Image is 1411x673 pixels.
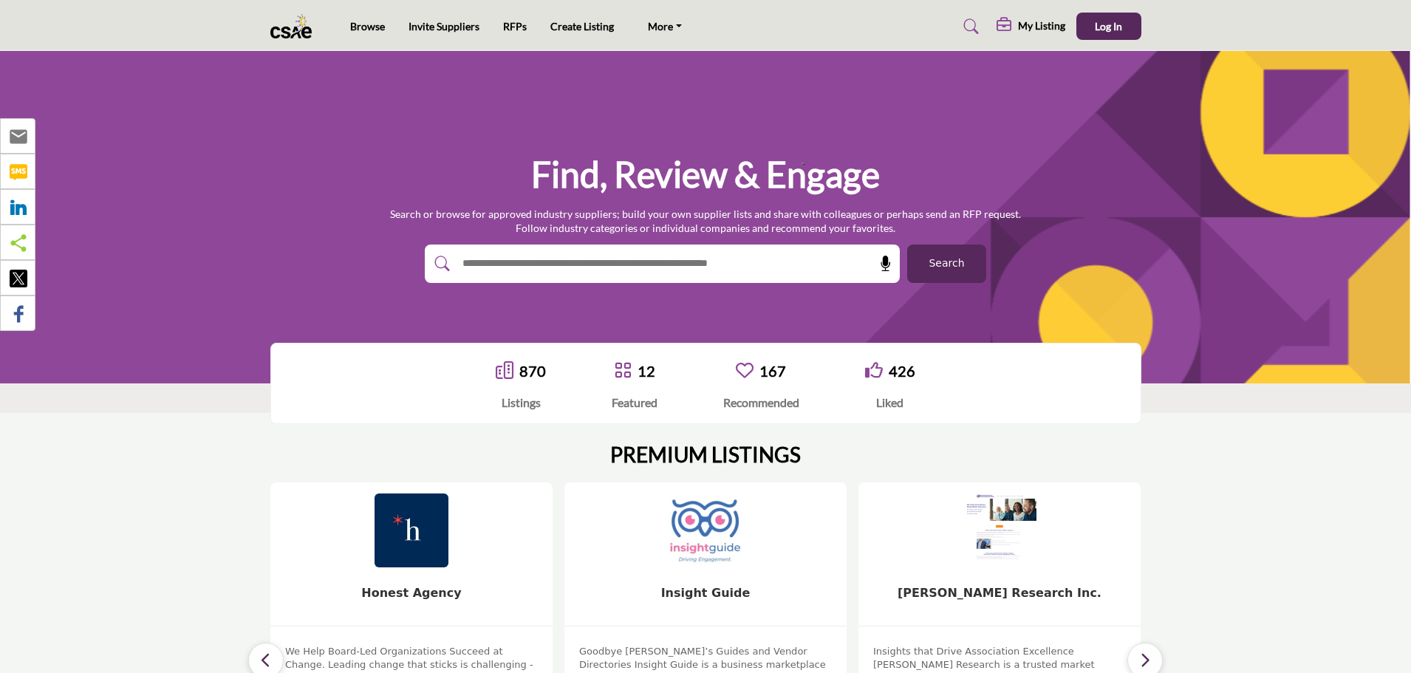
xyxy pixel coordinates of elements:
[550,20,614,33] a: Create Listing
[638,362,655,380] a: 12
[496,394,546,411] div: Listings
[409,20,479,33] a: Invite Suppliers
[1095,20,1122,33] span: Log In
[614,361,632,381] a: Go to Featured
[963,493,1036,567] img: Bramm Research Inc.
[723,394,799,411] div: Recommended
[949,15,988,38] a: Search
[865,394,915,411] div: Liked
[759,362,786,380] a: 167
[531,151,880,197] h1: Find, Review & Engage
[390,207,1021,236] p: Search or browse for approved industry suppliers; build your own supplier lists and share with co...
[898,586,1101,600] a: [PERSON_NAME] Research Inc.
[612,394,657,411] div: Featured
[1076,13,1141,40] button: Log In
[1018,19,1065,33] h5: My Listing
[519,362,546,380] a: 870
[361,586,461,600] a: Honest Agency
[898,586,1101,600] b: Bramm Research Inc.
[997,18,1065,35] div: My Listing
[638,16,692,37] a: More
[669,493,742,567] img: Insight Guide
[503,20,527,33] a: RFPs
[610,443,801,468] h2: PREMIUM LISTINGS
[929,256,964,271] span: Search
[350,20,385,33] a: Browse
[907,245,986,283] button: Search
[270,14,320,38] img: Site Logo
[375,493,448,567] img: Honest Agency
[865,361,883,379] i: Go to Liked
[736,361,754,381] a: Go to Recommended
[889,362,915,380] a: 426
[661,586,751,600] a: Insight Guide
